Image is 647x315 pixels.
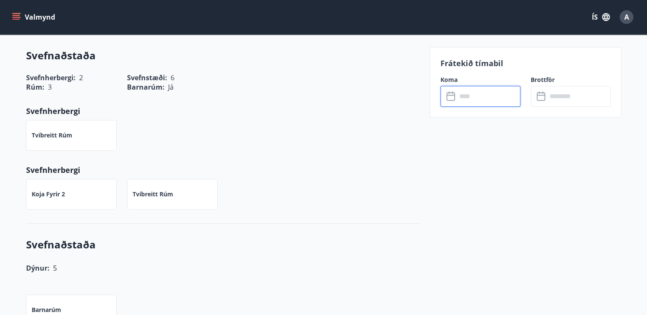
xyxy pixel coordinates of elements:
[127,82,165,92] span: Barnarúm :
[587,9,615,25] button: ÍS
[26,105,420,117] p: Svefnherbergi
[26,164,420,175] p: Svefnherbergi
[26,82,44,92] span: Rúm :
[26,48,420,63] h3: Svefnaðstaða
[616,7,637,27] button: A
[168,82,174,92] span: Já
[10,9,59,25] button: menu
[32,190,65,198] p: Koja fyrir 2
[531,76,611,84] label: Brottför
[440,76,520,84] label: Koma
[48,82,52,92] span: 3
[26,237,420,252] h3: Svefnaðstaða
[624,12,629,22] span: A
[440,58,611,69] p: Frátekið tímabil
[26,263,50,273] span: Dýnur:
[53,262,57,274] h6: 5
[32,131,72,140] p: Tvíbreitt rúm
[32,306,61,314] p: Barnarúm
[133,190,173,198] p: Tvíbreitt rúm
